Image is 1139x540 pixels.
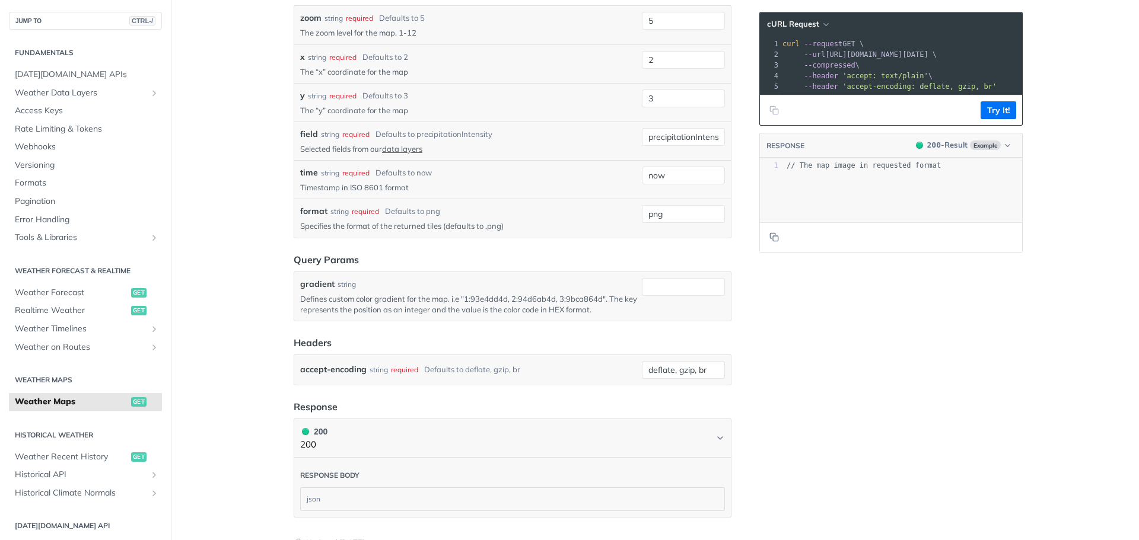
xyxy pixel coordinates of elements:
[9,66,162,84] a: [DATE][DOMAIN_NAME] APIs
[294,400,338,414] div: Response
[9,338,162,356] a: Weather on RoutesShow subpages for Weather on Routes
[300,221,637,231] p: Specifies the format of the returned tiles (defaults to .png)
[782,72,933,80] span: \
[385,206,440,218] div: Defaults to png
[149,88,159,98] button: Show subpages for Weather Data Layers
[804,61,855,69] span: --compressed
[15,159,159,171] span: Versioning
[149,324,159,334] button: Show subpages for Weather Timelines
[9,448,162,466] a: Weather Recent Historyget
[760,49,780,60] div: 2
[321,129,339,140] div: string
[15,123,159,135] span: Rate Limiting & Tokens
[763,18,832,30] button: cURL Request
[300,66,637,77] p: The “x” coordinate for the map
[131,288,147,298] span: get
[782,61,860,69] span: \
[300,167,318,179] label: time
[379,12,425,24] div: Defaults to 5
[15,341,147,353] span: Weather on Routes
[9,193,162,210] a: Pagination
[300,361,367,378] label: accept-encoding
[760,71,780,81] div: 4
[9,211,162,229] a: Error Handling
[760,60,780,71] div: 3
[391,361,418,378] div: required
[15,69,159,81] span: [DATE][DOMAIN_NAME] APIs
[782,40,800,48] span: curl
[767,19,819,29] span: cURL Request
[760,161,778,171] div: 1
[760,39,780,49] div: 1
[321,168,339,178] div: string
[131,452,147,462] span: get
[300,425,725,452] button: 200 200200
[15,287,128,299] span: Weather Forecast
[131,397,147,407] span: get
[804,82,838,91] span: --header
[300,425,327,438] div: 200
[927,139,968,151] div: - Result
[300,438,327,452] p: 200
[9,102,162,120] a: Access Keys
[362,90,408,102] div: Defaults to 3
[9,174,162,192] a: Formats
[300,90,305,102] label: y
[766,101,782,119] button: Copy to clipboard
[15,305,128,317] span: Realtime Weather
[300,293,637,315] p: Defines custom color gradient for the map. i.e "1:93e4dd4d, 2:94d6ab4d, 3:9bca864d". The key repr...
[15,451,128,463] span: Weather Recent History
[9,156,162,174] a: Versioning
[15,487,147,499] span: Historical Climate Normals
[15,232,147,244] span: Tools & Libraries
[916,142,923,149] span: 200
[804,50,825,59] span: --url
[804,72,838,80] span: --header
[15,141,159,153] span: Webhooks
[300,471,359,480] div: Response body
[15,105,159,117] span: Access Keys
[300,182,637,193] p: Timestamp in ISO 8601 format
[9,284,162,302] a: Weather Forecastget
[294,253,359,267] div: Query Params
[330,206,349,217] div: string
[300,27,637,38] p: The zoom level for the map, 1-12
[382,144,422,154] a: data layers
[324,13,343,24] div: string
[302,428,309,435] span: 200
[131,306,147,315] span: get
[760,81,780,92] div: 5
[300,143,637,154] p: Selected fields from our
[149,488,159,498] button: Show subpages for Historical Climate Normals
[782,40,864,48] span: GET \
[910,139,1016,151] button: 200200-ResultExample
[927,140,941,149] span: 200
[149,343,159,352] button: Show subpages for Weather on Routes
[9,138,162,156] a: Webhooks
[129,16,155,25] span: CTRL-/
[15,87,147,99] span: Weather Data Layers
[370,361,388,378] div: string
[329,52,357,63] div: required
[376,167,432,179] div: Defaults to now
[787,161,941,170] span: // The map image in requested format
[300,205,327,218] label: format
[9,302,162,319] a: Realtime Weatherget
[766,140,805,152] button: RESPONSE
[842,82,997,91] span: 'accept-encoding: deflate, gzip, br'
[9,84,162,102] a: Weather Data LayersShow subpages for Weather Data Layers
[9,484,162,502] a: Historical Climate NormalsShow subpages for Historical Climate Normals
[15,396,128,408] span: Weather Maps
[15,214,159,226] span: Error Handling
[9,466,162,484] a: Historical APIShow subpages for Historical API
[149,233,159,242] button: Show subpages for Tools & Libraries
[300,12,322,24] label: zoom
[300,128,318,140] label: field
[301,488,724,510] div: json
[149,470,159,480] button: Show subpages for Historical API
[346,13,373,24] div: required
[352,206,379,217] div: required
[9,430,162,440] h2: Historical Weather
[300,278,335,290] label: gradient
[376,129,492,140] div: Defaults to precipitationIntensity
